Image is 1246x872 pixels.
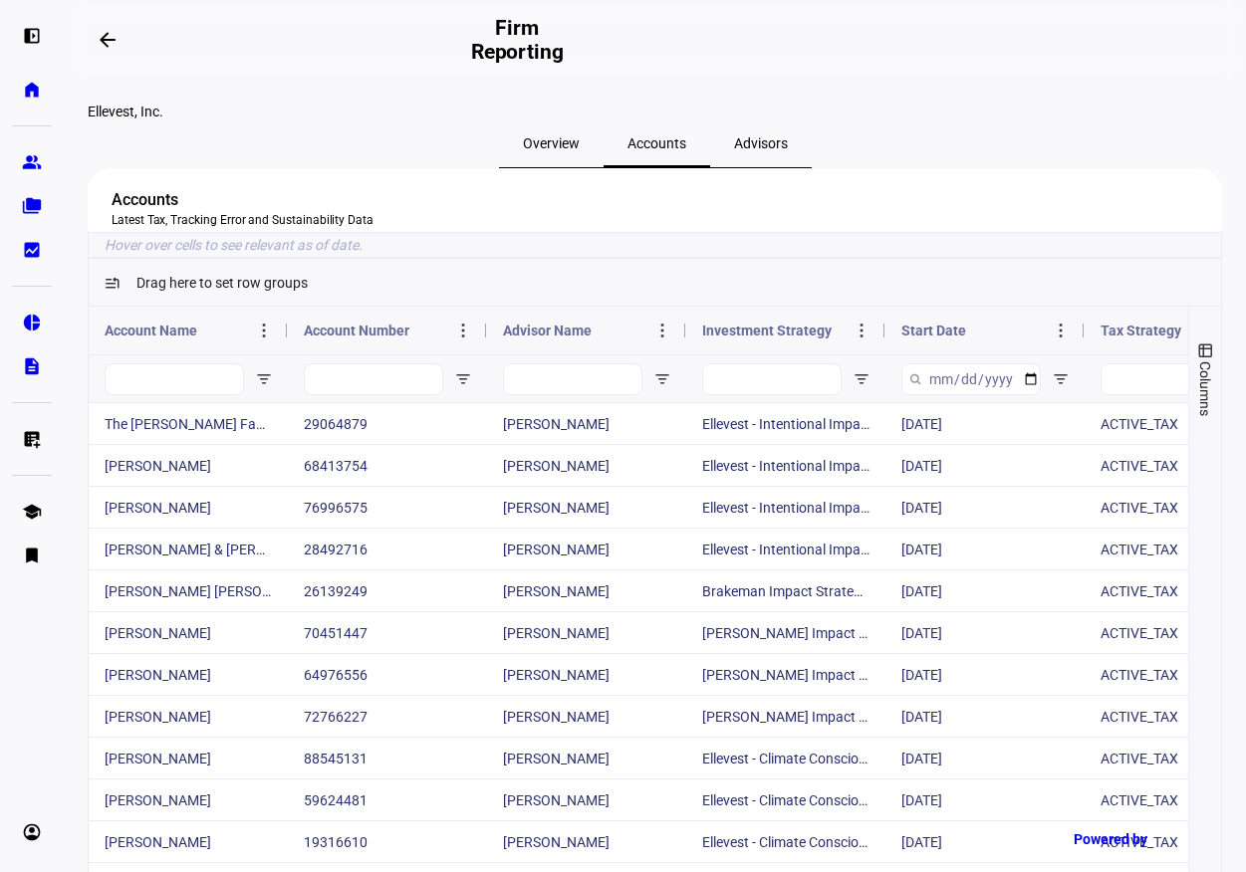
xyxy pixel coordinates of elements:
span: Overview [523,136,580,150]
span: Drag here to set row groups [136,275,308,291]
div: [PERSON_NAME] Impact Strategy - Deep Clean - Active Tax [686,696,885,737]
eth-mat-symbol: bid_landscape [22,240,42,260]
div: [DATE] [885,696,1085,737]
mat-icon: arrow_backwards [96,28,120,52]
div: [PERSON_NAME] [487,821,686,862]
span: Advisor Name [503,323,592,338]
div: [DATE] [885,612,1085,653]
div: 59624481 [288,779,487,820]
div: [PERSON_NAME] [487,570,686,611]
input: Account Number Filter Input [304,363,443,395]
div: [PERSON_NAME] [89,696,288,737]
input: Tax Strategy Filter Input [1101,363,1240,395]
span: Columns [1197,361,1213,416]
div: Brakeman Impact Strategy - Active Tax [686,570,885,611]
button: Open Filter Menu [455,371,471,387]
div: Ellevest, Inc. [88,104,1222,119]
div: [DATE] [885,445,1085,486]
div: [DATE] [885,738,1085,778]
div: 70451447 [288,612,487,653]
div: 26139249 [288,570,487,611]
div: [PERSON_NAME] [89,738,288,778]
div: The [PERSON_NAME] Family [89,403,288,444]
a: Powered by [1064,820,1216,857]
div: [PERSON_NAME] [89,445,288,486]
eth-mat-symbol: description [22,356,42,376]
div: 76996575 [288,487,487,528]
a: folder_copy [12,186,52,226]
div: Ellevest - Climate Conscious Impact Strategy - Active Tax - Global [686,821,885,862]
div: 28492716 [288,529,487,569]
div: Ellevest - Climate Conscious Impact Strategy - Active Tax - Global [686,738,885,778]
div: [PERSON_NAME] [487,445,686,486]
eth-mat-symbol: home [22,80,42,100]
div: [DATE] [885,487,1085,528]
div: [DATE] [885,403,1085,444]
eth-mat-symbol: school [22,502,42,522]
a: home [12,70,52,109]
span: Accounts [627,136,686,150]
input: Start Date Filter Input [901,363,1041,395]
input: Investment Strategy Filter Input [702,363,842,395]
input: Account Name Filter Input [105,363,244,395]
div: Accounts [112,188,1198,212]
div: [PERSON_NAME] [487,654,686,695]
div: 72766227 [288,696,487,737]
div: Ellevest - Intentional Impact Strategy - Active Tax - Global [686,487,885,528]
div: [PERSON_NAME] & [PERSON_NAME] [89,529,288,569]
div: [PERSON_NAME] Impact Strategy - Deep Clean - Active Tax [686,654,885,695]
div: Ellevest - Intentional Impact Strategy - Active Tax - Global [686,445,885,486]
div: [DATE] [885,529,1085,569]
eth-mat-symbol: group [22,152,42,172]
div: [DATE] [885,570,1085,611]
a: bid_landscape [12,230,52,270]
eth-mat-symbol: folder_copy [22,196,42,216]
div: Latest Tax, Tracking Error and Sustainability Data [112,212,1198,228]
button: Open Filter Menu [256,371,272,387]
eth-mat-symbol: pie_chart [22,313,42,332]
div: 68413754 [288,445,487,486]
div: Ellevest - Intentional Impact Strategy - Active Tax - Global [686,403,885,444]
a: group [12,142,52,182]
div: [PERSON_NAME] [487,529,686,569]
button: Open Filter Menu [854,371,870,387]
div: [PERSON_NAME] [PERSON_NAME] [89,570,288,611]
div: Ellevest - Intentional Impact Strategy - Active Tax - High TE - Global [686,529,885,569]
div: [PERSON_NAME] Impact Strategy - Active Tax [686,612,885,653]
div: 19316610 [288,821,487,862]
div: [PERSON_NAME] [89,779,288,820]
div: [PERSON_NAME] [89,654,288,695]
div: 88545131 [288,738,487,778]
div: [DATE] [885,821,1085,862]
h2: Firm Reporting [466,16,569,64]
div: [PERSON_NAME] [487,696,686,737]
eth-mat-symbol: bookmark [22,545,42,565]
eth-mat-symbol: left_panel_open [22,26,42,46]
div: 29064879 [288,403,487,444]
span: Account Number [304,323,409,338]
span: Investment Strategy [702,323,832,338]
button: Open Filter Menu [654,371,670,387]
span: Account Name [105,323,197,338]
div: Ellevest - Climate Conscious Impact Strategy - Active Tax - Global [686,779,885,820]
div: Row Groups [136,275,308,291]
input: Advisor Name Filter Input [503,363,642,395]
div: [PERSON_NAME] [487,403,686,444]
div: [PERSON_NAME] [89,612,288,653]
ethic-grid-insight-help-text: Hover over cells to see relevant as of date. [88,232,1222,258]
span: Tax Strategy [1101,323,1181,338]
div: [PERSON_NAME] [487,738,686,778]
a: description [12,346,52,386]
div: [PERSON_NAME] [487,487,686,528]
div: [PERSON_NAME] [487,779,686,820]
div: [DATE] [885,779,1085,820]
div: [PERSON_NAME] [487,612,686,653]
eth-mat-symbol: list_alt_add [22,429,42,449]
span: Advisors [734,136,788,150]
div: [DATE] [885,654,1085,695]
button: Open Filter Menu [1053,371,1069,387]
div: [PERSON_NAME] [89,487,288,528]
div: [PERSON_NAME] [89,821,288,862]
span: Start Date [901,323,966,338]
div: 64976556 [288,654,487,695]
